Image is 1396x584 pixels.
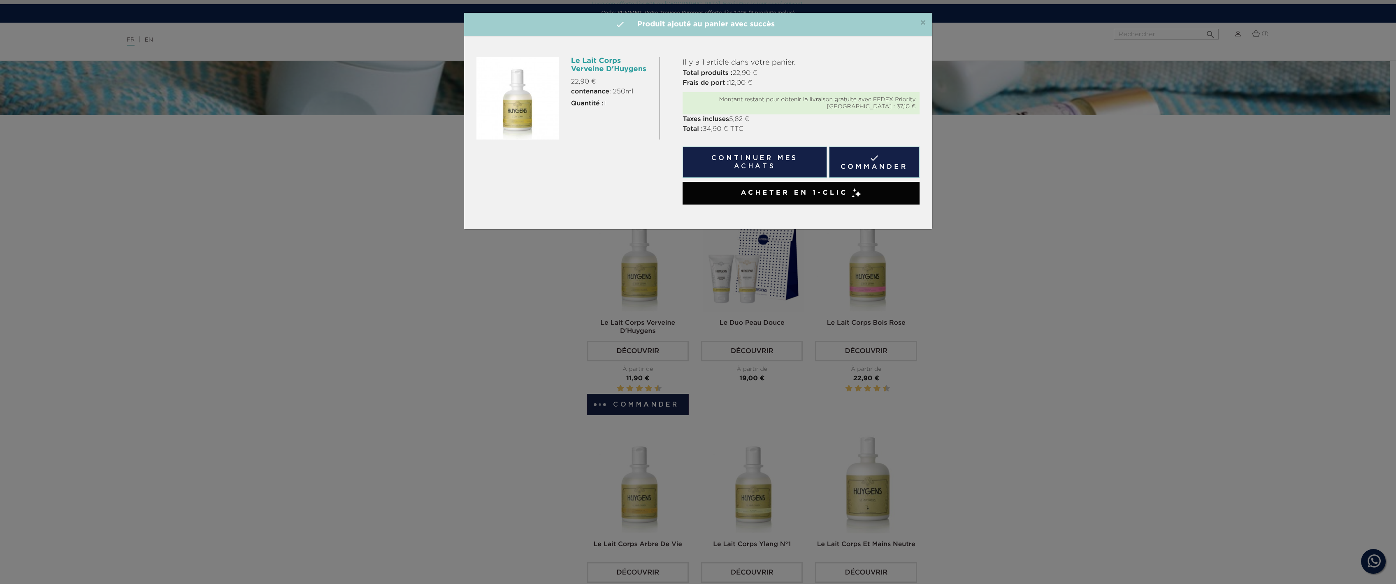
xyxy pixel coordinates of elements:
p: 34,90 € TTC [683,124,920,134]
p: Il y a 1 article dans votre panier. [683,57,920,68]
span: × [920,18,926,28]
h6: Le Lait Corps Verveine D'Huygens [571,57,653,74]
p: 5,82 € [683,114,920,124]
p: 1 [571,99,653,109]
span: : 250ml [571,87,633,97]
strong: Total : [683,126,703,133]
strong: Frais de port : [683,80,729,86]
strong: Taxes incluses [683,116,729,123]
button: Continuer mes achats [683,147,827,178]
i:  [615,19,625,29]
div: Montant restant pour obtenir la livraison gratuite avec FEDEX Priority [GEOGRAPHIC_DATA] : 37,10 € [687,96,915,110]
h4: Produit ajouté au panier avec succès [470,19,926,30]
strong: Quantité : [571,100,604,107]
img: LE LAIT CORPS 250ml VERVEINE D'HUYGENS [476,57,559,140]
a: Commander [829,147,920,178]
p: 22,90 € [571,77,653,87]
strong: Total produits : [683,70,732,77]
strong: contenance [571,88,609,95]
p: 12,00 € [683,78,920,88]
button: Close [920,18,926,28]
p: 22,90 € [683,68,920,78]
